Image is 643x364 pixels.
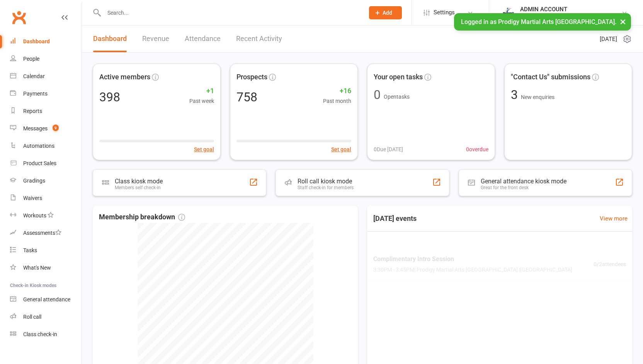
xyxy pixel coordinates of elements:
[185,26,221,52] a: Attendance
[23,265,51,271] div: What's New
[10,33,82,50] a: Dashboard
[23,178,45,184] div: Gradings
[374,72,423,83] span: Your open tasks
[383,10,392,16] span: Add
[23,195,42,201] div: Waivers
[10,137,82,155] a: Automations
[384,94,410,100] span: Open tasks
[23,247,37,253] div: Tasks
[189,97,214,105] span: Past week
[298,178,354,185] div: Roll call kiosk mode
[501,5,516,21] img: thumb_image1686208220.png
[23,143,54,149] div: Automations
[373,254,572,264] span: Complimentary Intro Session
[23,73,45,79] div: Calendar
[521,94,555,100] span: New enquiries
[23,314,41,320] div: Roll call
[600,34,617,44] span: [DATE]
[10,326,82,343] a: Class kiosk mode
[331,145,351,154] button: Set goal
[481,178,566,185] div: General attendance kiosk mode
[10,308,82,326] a: Roll call
[10,190,82,207] a: Waivers
[10,291,82,308] a: General attendance kiosk mode
[461,18,616,26] span: Logged in as Prodigy Martial Arts [GEOGRAPHIC_DATA].
[10,103,82,120] a: Reports
[10,242,82,259] a: Tasks
[616,13,630,30] button: ×
[115,178,163,185] div: Class kiosk mode
[93,26,127,52] a: Dashboard
[10,50,82,68] a: People
[189,85,214,97] span: +1
[10,85,82,103] a: Payments
[511,72,590,83] span: "Contact Us" submissions
[10,224,82,242] a: Assessments
[23,91,48,97] div: Payments
[194,145,214,154] button: Set goal
[23,56,39,62] div: People
[10,172,82,190] a: Gradings
[236,72,267,83] span: Prospects
[323,85,351,97] span: +16
[23,38,50,44] div: Dashboard
[298,185,354,190] div: Staff check-in for members
[10,68,82,85] a: Calendar
[373,266,572,274] span: 3:30PM - 3:45PM | Prodigy Martial Arts [GEOGRAPHIC_DATA] | [GEOGRAPHIC_DATA]
[23,230,61,236] div: Assessments
[367,212,423,226] h3: [DATE] events
[115,185,163,190] div: Members self check-in
[10,120,82,137] a: Messages 9
[434,4,455,21] span: Settings
[10,155,82,172] a: Product Sales
[102,7,359,18] input: Search...
[520,13,621,20] div: Prodigy Martial Arts [GEOGRAPHIC_DATA]
[520,6,621,13] div: ADMIN ACCOUNT
[511,87,521,102] span: 3
[236,91,257,103] div: 758
[10,207,82,224] a: Workouts
[600,214,628,223] a: View more
[466,145,488,154] span: 0 overdue
[99,72,150,83] span: Active members
[594,260,626,268] span: 0 / 2 attendees
[53,125,59,131] span: 9
[369,6,402,19] button: Add
[481,185,566,190] div: Great for the front desk
[99,212,185,223] span: Membership breakdown
[9,8,29,27] a: Clubworx
[374,145,403,154] span: 0 Due [DATE]
[323,97,351,105] span: Past month
[99,91,120,103] div: 398
[23,108,42,114] div: Reports
[23,160,56,166] div: Product Sales
[142,26,169,52] a: Revenue
[374,89,381,101] div: 0
[23,331,57,337] div: Class check-in
[23,212,46,219] div: Workouts
[236,26,282,52] a: Recent Activity
[23,125,48,132] div: Messages
[10,259,82,277] a: What's New
[23,296,70,302] div: General attendance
